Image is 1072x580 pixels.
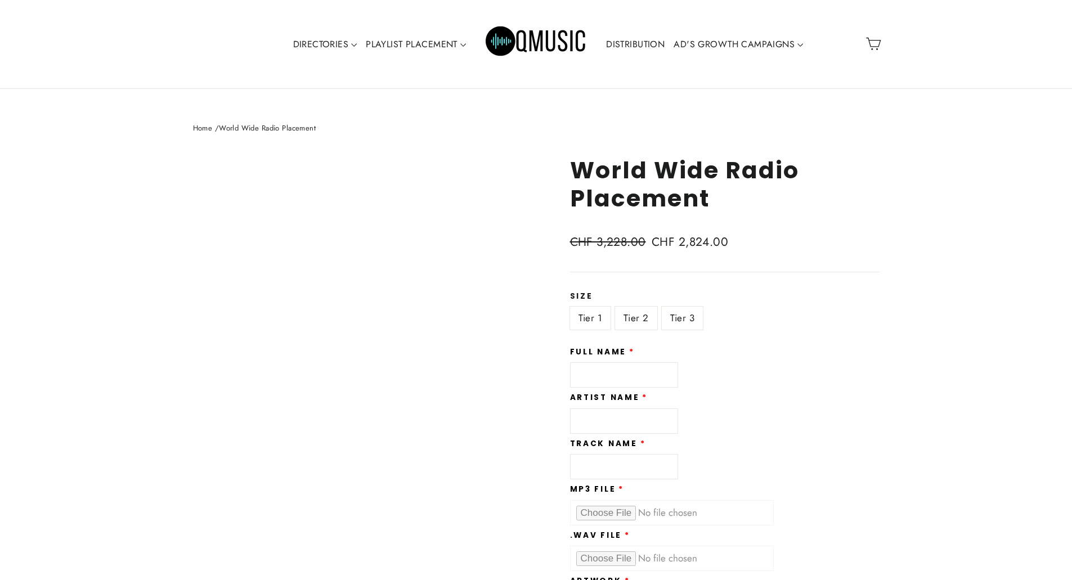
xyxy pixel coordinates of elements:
label: Track Name [570,439,646,448]
label: Tier 1 [570,307,611,330]
label: Artist Name [570,393,648,402]
a: PLAYLIST PLACEMENT [361,32,470,57]
label: Tier 3 [662,307,703,330]
span: / [215,123,219,133]
h1: World Wide Radio Placement [570,156,880,212]
a: DISTRIBUTION [602,32,669,57]
a: DIRECTORIES [289,32,362,57]
label: mp3 file [570,485,625,494]
span: CHF 2,824.00 [652,233,728,250]
a: AD'S GROWTH CAMPAIGNS [669,32,808,57]
label: Full Name [570,348,635,357]
span: CHF 3,228.00 [570,233,649,252]
a: Home [193,123,213,133]
label: Tier 2 [615,307,657,330]
nav: breadcrumbs [193,123,880,134]
label: Size [570,292,880,301]
label: .WAV file [570,531,630,540]
img: Q Music Promotions [486,19,587,69]
div: Primary [253,11,819,77]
